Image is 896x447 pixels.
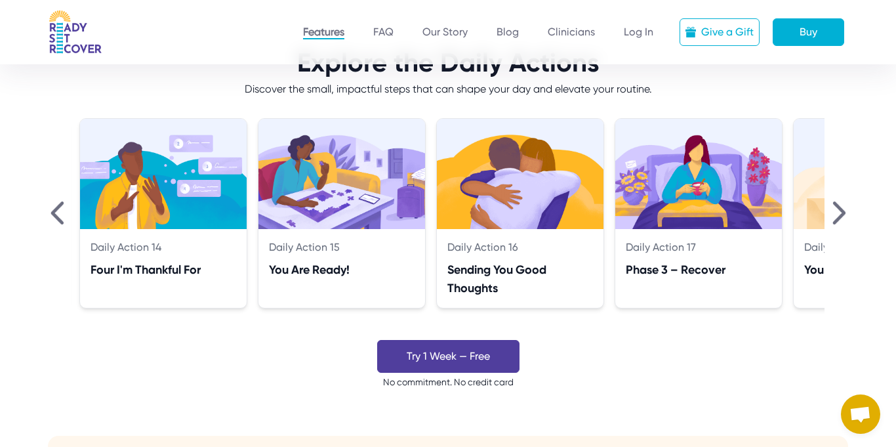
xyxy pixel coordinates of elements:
a: Features [303,26,344,39]
img: Day17 [615,135,782,229]
div: Daily Action 15 [269,240,415,255]
img: Arrow right icn [832,202,845,224]
a: Clinicians [548,26,595,38]
div: Sending You Good Thoughts [447,261,593,297]
img: RSR [49,11,102,54]
img: Day14 [80,135,247,229]
a: Our Story [422,26,468,38]
a: Log In [624,26,653,38]
a: Try 1 Week — Free [377,340,519,373]
a: Give a Gift [680,18,760,46]
div: Give a Gift [701,24,754,40]
div: Explore the Daily Actions [48,50,848,76]
div: No commitment. No credit card [48,375,848,389]
a: Buy [773,18,844,46]
a: Blog [497,26,519,38]
div: Phase 3 – Recover [626,261,771,279]
div: Daily Action 14 [91,240,236,255]
div: Daily Action 16 [447,240,593,255]
div: Discover the small, impactful steps that can shape your day and elevate your routine. [48,81,848,97]
div: Buy [800,24,817,40]
img: Day16 [437,135,603,229]
img: Arrow left icn [51,202,64,224]
a: FAQ [373,26,394,38]
div: Four I'm Thankful For [91,261,236,279]
div: Open chat [841,394,880,434]
div: You Are Ready! [269,261,415,279]
img: Day15 [258,135,425,229]
div: Daily Action 17 [626,240,771,255]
